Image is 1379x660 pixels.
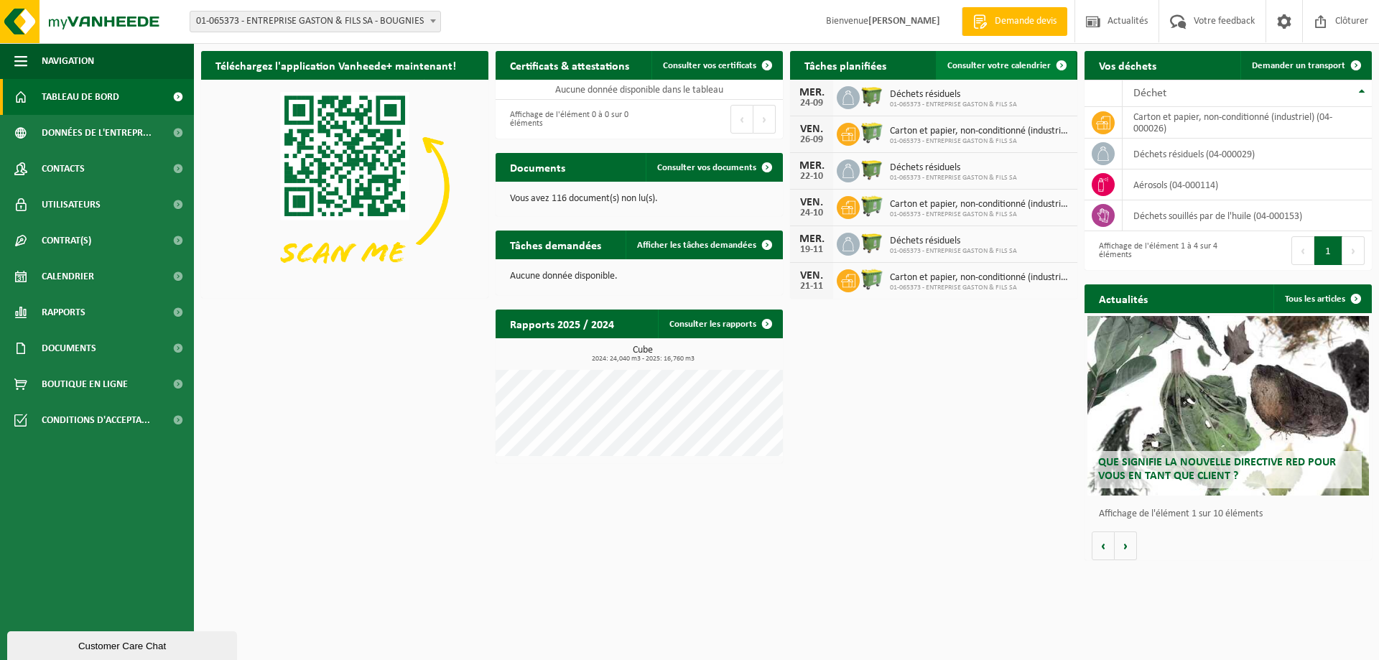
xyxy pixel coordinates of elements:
[797,208,826,218] div: 24-10
[1123,169,1372,200] td: aérosols (04-000114)
[1087,316,1369,496] a: Que signifie la nouvelle directive RED pour vous en tant que client ?
[860,194,884,218] img: WB-0660-HPE-GN-50
[190,11,440,32] span: 01-065373 - ENTREPRISE GASTON & FILS SA - BOUGNIES
[868,16,940,27] strong: [PERSON_NAME]
[42,330,96,366] span: Documents
[1123,200,1372,231] td: déchets souillés par de l'huile (04-000153)
[42,43,94,79] span: Navigation
[201,51,470,79] h2: Téléchargez l'application Vanheede+ maintenant!
[890,236,1017,247] span: Déchets résiduels
[797,172,826,182] div: 22-10
[797,98,826,108] div: 24-09
[860,157,884,182] img: WB-1100-HPE-GN-50
[503,103,632,135] div: Affichage de l'élément 0 à 0 sur 0 éléments
[651,51,781,80] a: Consulter vos certificats
[42,259,94,294] span: Calendrier
[7,628,240,660] iframe: chat widget
[797,160,826,172] div: MER.
[42,366,128,402] span: Boutique en ligne
[190,11,441,32] span: 01-065373 - ENTREPRISE GASTON & FILS SA - BOUGNIES
[1092,531,1115,560] button: Vorige
[496,80,783,100] td: Aucune donnée disponible dans le tableau
[962,7,1067,36] a: Demande devis
[797,87,826,98] div: MER.
[1085,51,1171,79] h2: Vos déchets
[797,135,826,145] div: 26-09
[890,199,1070,210] span: Carton et papier, non-conditionné (industriel)
[42,151,85,187] span: Contacts
[890,162,1017,174] span: Déchets résiduels
[1252,61,1345,70] span: Demander un transport
[860,231,884,255] img: WB-1100-HPE-GN-50
[510,271,769,282] p: Aucune donnée disponible.
[496,153,580,181] h2: Documents
[1273,284,1370,313] a: Tous les articles
[1123,139,1372,169] td: déchets résiduels (04-000029)
[753,105,776,134] button: Next
[947,61,1051,70] span: Consulter votre calendrier
[797,245,826,255] div: 19-11
[890,174,1017,182] span: 01-065373 - ENTREPRISE GASTON & FILS SA
[42,294,85,330] span: Rapports
[646,153,781,182] a: Consulter vos documents
[496,231,616,259] h2: Tâches demandées
[797,197,826,208] div: VEN.
[1240,51,1370,80] a: Demander un transport
[797,282,826,292] div: 21-11
[1085,284,1162,312] h2: Actualités
[503,345,783,363] h3: Cube
[663,61,756,70] span: Consulter vos certificats
[890,137,1070,146] span: 01-065373 - ENTREPRISE GASTON & FILS SA
[1115,531,1137,560] button: Volgende
[890,126,1070,137] span: Carton et papier, non-conditionné (industriel)
[503,355,783,363] span: 2024: 24,040 m3 - 2025: 16,760 m3
[1123,107,1372,139] td: carton et papier, non-conditionné (industriel) (04-000026)
[510,194,769,204] p: Vous avez 116 document(s) non lu(s).
[860,121,884,145] img: WB-0660-HPE-GN-50
[496,51,644,79] h2: Certificats & attestations
[890,89,1017,101] span: Déchets résiduels
[730,105,753,134] button: Previous
[890,101,1017,109] span: 01-065373 - ENTREPRISE GASTON & FILS SA
[1092,235,1221,266] div: Affichage de l'élément 1 à 4 sur 4 éléments
[42,402,150,438] span: Conditions d'accepta...
[860,267,884,292] img: WB-0660-HPE-GN-50
[42,115,152,151] span: Données de l'entrepr...
[201,80,488,295] img: Download de VHEPlus App
[1099,509,1365,519] p: Affichage de l'élément 1 sur 10 éléments
[797,233,826,245] div: MER.
[1291,236,1314,265] button: Previous
[658,310,781,338] a: Consulter les rapports
[42,223,91,259] span: Contrat(s)
[1133,88,1166,99] span: Déchet
[890,247,1017,256] span: 01-065373 - ENTREPRISE GASTON & FILS SA
[790,51,901,79] h2: Tâches planifiées
[991,14,1060,29] span: Demande devis
[890,272,1070,284] span: Carton et papier, non-conditionné (industriel)
[890,210,1070,219] span: 01-065373 - ENTREPRISE GASTON & FILS SA
[1342,236,1365,265] button: Next
[42,79,119,115] span: Tableau de bord
[42,187,101,223] span: Utilisateurs
[797,270,826,282] div: VEN.
[936,51,1076,80] a: Consulter votre calendrier
[1098,457,1336,482] span: Que signifie la nouvelle directive RED pour vous en tant que client ?
[637,241,756,250] span: Afficher les tâches demandées
[1314,236,1342,265] button: 1
[797,124,826,135] div: VEN.
[890,284,1070,292] span: 01-065373 - ENTREPRISE GASTON & FILS SA
[860,84,884,108] img: WB-1100-HPE-GN-50
[626,231,781,259] a: Afficher les tâches demandées
[496,310,628,338] h2: Rapports 2025 / 2024
[657,163,756,172] span: Consulter vos documents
